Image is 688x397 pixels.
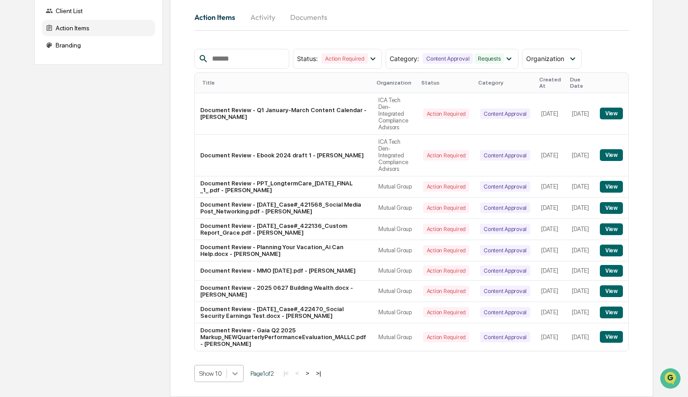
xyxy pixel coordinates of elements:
div: Action Items [42,20,155,36]
td: Document Review - Gaia Q2 2025 Markup_NEWQuarterlyPerformanceEvaluation_MALLC.pdf - [PERSON_NAME] [195,323,373,351]
a: 🗄️Attestations [62,110,116,127]
td: [DATE] [536,198,566,219]
iframe: Open customer support [659,367,683,392]
div: Content Approval [480,245,530,255]
div: Content Approval [480,307,530,317]
span: Status : [297,55,318,62]
div: Requests [474,53,504,64]
td: Document Review - MMO [DATE].pdf - [PERSON_NAME] [195,261,373,281]
button: View [600,181,623,193]
div: Content Approval [480,332,530,342]
span: Organization [526,55,564,62]
td: [DATE] [566,93,594,135]
div: Client List [42,3,155,19]
td: Document Review - Ebook 2024 draft 1 - [PERSON_NAME] [195,135,373,176]
td: [DATE] [536,135,566,176]
div: 🖐️ [9,115,16,122]
button: View [600,285,623,297]
div: Action Required [423,150,469,161]
button: View [600,307,623,318]
div: Category [478,80,532,86]
div: Action Required [423,181,469,192]
div: Content Approval [480,224,530,234]
td: [DATE] [536,302,566,323]
div: Content Approval [480,181,530,192]
td: [DATE] [536,261,566,281]
div: 🔎 [9,132,16,139]
span: Page 1 of 2 [250,370,274,377]
span: Data Lookup [18,131,57,140]
button: Start new chat [154,72,165,83]
div: Action Required [423,109,469,119]
button: < [292,369,302,377]
button: View [600,149,623,161]
div: We're available if you need us! [31,78,114,85]
button: View [600,331,623,343]
td: Document Review - Q1 January-March Content Calendar - [PERSON_NAME] [195,93,373,135]
input: Clear [24,41,149,51]
td: Mutual Group [373,261,418,281]
td: Document Review - [DATE]_Case#_421568_Social Media Post_Networking.pdf - [PERSON_NAME] [195,198,373,219]
span: Preclearance [18,114,58,123]
a: 🖐️Preclearance [5,110,62,127]
td: Mutual Group [373,176,418,198]
td: [DATE] [536,176,566,198]
div: Status [421,80,471,86]
div: Due Date [570,76,591,89]
td: [DATE] [566,323,594,351]
td: ICA Tech Den-Integrated Compliance Advisors [373,93,418,135]
td: [DATE] [536,240,566,261]
div: Content Approval [480,286,530,296]
button: View [600,223,623,235]
td: [DATE] [536,323,566,351]
div: Title [202,80,369,86]
td: [DATE] [536,93,566,135]
div: Action Required [423,224,469,234]
td: Document Review - 2025 0627 Building Wealth.docx - [PERSON_NAME] [195,281,373,302]
td: Mutual Group [373,219,418,240]
div: Action Required [423,265,469,276]
td: [DATE] [566,198,594,219]
td: Mutual Group [373,323,418,351]
button: View [600,245,623,256]
div: Action Required [321,53,368,64]
td: Document Review - Planning Your Vacation_Ai Can Help.docx - [PERSON_NAME] [195,240,373,261]
td: [DATE] [566,302,594,323]
div: Action Required [423,332,469,342]
div: Content Approval [480,265,530,276]
td: [DATE] [536,219,566,240]
td: [DATE] [536,281,566,302]
button: > [303,369,312,377]
div: Action Required [423,286,469,296]
div: Content Approval [480,203,530,213]
td: Mutual Group [373,281,418,302]
button: View [600,202,623,214]
td: Document Review - [DATE]_Case#_422470_Social Security Earnings Test.docx - [PERSON_NAME] [195,302,373,323]
td: [DATE] [566,176,594,198]
td: [DATE] [566,261,594,281]
div: Content Approval [423,53,473,64]
button: Documents [283,6,335,28]
div: Created At [539,76,563,89]
a: Powered byPylon [64,153,109,160]
td: [DATE] [566,240,594,261]
div: Organization [377,80,414,86]
td: Document Review - PPT_LongtermCare_[DATE]_FINAL _1_.pdf - [PERSON_NAME] [195,176,373,198]
div: Action Required [423,203,469,213]
td: Document Review - [DATE]_Case#_422136_Custom Report_Grace.pdf - [PERSON_NAME] [195,219,373,240]
a: 🔎Data Lookup [5,128,61,144]
button: View [600,108,623,119]
button: |< [281,369,291,377]
div: 🗄️ [66,115,73,122]
span: Attestations [75,114,112,123]
td: [DATE] [566,281,594,302]
td: ICA Tech Den-Integrated Compliance Advisors [373,135,418,176]
button: Action Items [194,6,242,28]
td: [DATE] [566,135,594,176]
div: Branding [42,37,155,53]
span: Pylon [90,153,109,160]
div: Start new chat [31,69,148,78]
img: 1746055101610-c473b297-6a78-478c-a979-82029cc54cd1 [9,69,25,85]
